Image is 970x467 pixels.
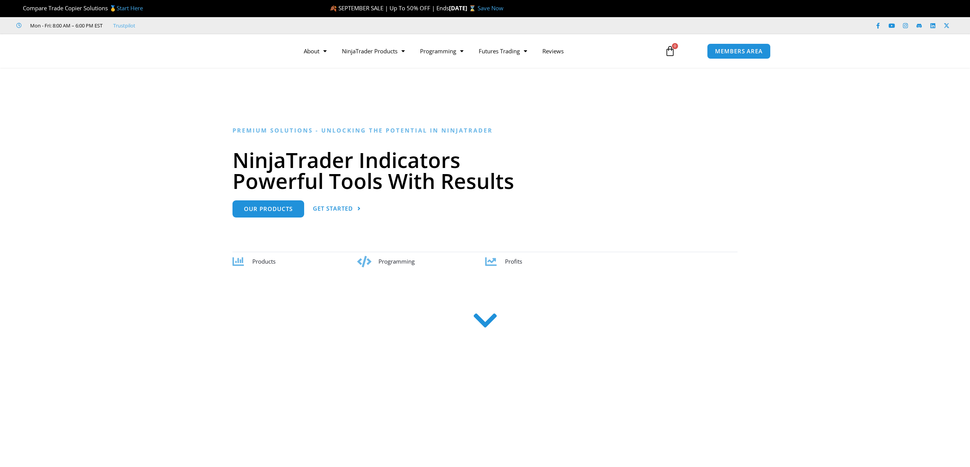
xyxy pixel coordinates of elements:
h6: Premium Solutions - Unlocking the Potential in NinjaTrader [232,127,738,134]
h1: NinjaTrader Indicators Powerful Tools With Results [232,149,738,191]
a: Trustpilot [113,21,135,30]
span: Products [252,257,276,265]
a: MEMBERS AREA [707,43,771,59]
img: LogoAI | Affordable Indicators – NinjaTrader [199,37,281,65]
a: 0 [653,40,687,62]
span: 0 [672,43,678,49]
a: Save Now [478,4,503,12]
span: 🍂 SEPTEMBER SALE | Up To 50% OFF | Ends [330,4,449,12]
a: Get Started [313,200,361,218]
span: Get Started [313,206,353,211]
a: Programming [412,42,471,60]
span: MEMBERS AREA [715,48,763,54]
a: Reviews [535,42,571,60]
a: Futures Trading [471,42,535,60]
span: Our Products [244,206,293,212]
img: 🏆 [17,5,22,11]
span: Profits [505,257,522,265]
span: Compare Trade Copier Solutions 🥇 [16,4,143,12]
span: Programming [378,257,415,265]
a: NinjaTrader Products [334,42,412,60]
a: About [296,42,334,60]
a: Our Products [232,200,304,218]
nav: Menu [296,42,656,60]
a: Start Here [117,4,143,12]
span: Mon - Fri: 8:00 AM – 6:00 PM EST [28,21,103,30]
strong: [DATE] ⌛ [449,4,478,12]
